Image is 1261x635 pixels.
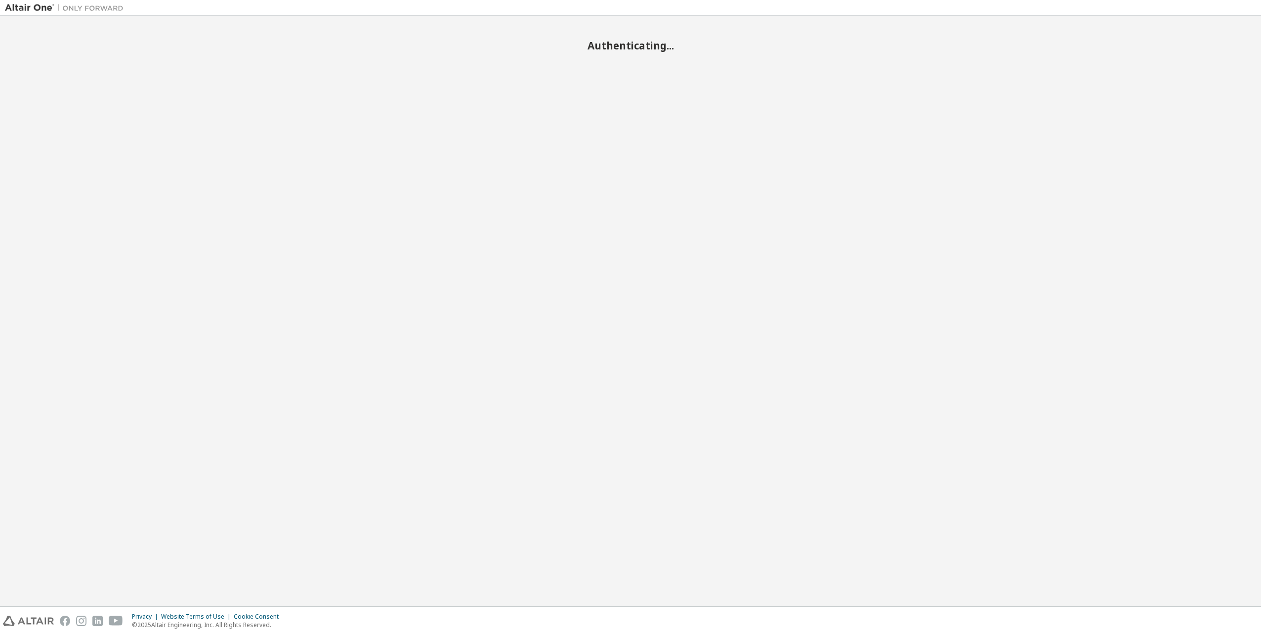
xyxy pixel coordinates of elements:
h2: Authenticating... [5,39,1256,52]
p: © 2025 Altair Engineering, Inc. All Rights Reserved. [132,621,285,629]
img: altair_logo.svg [3,616,54,626]
img: linkedin.svg [92,616,103,626]
img: youtube.svg [109,616,123,626]
img: facebook.svg [60,616,70,626]
img: instagram.svg [76,616,86,626]
div: Privacy [132,613,161,621]
img: Altair One [5,3,128,13]
div: Cookie Consent [234,613,285,621]
div: Website Terms of Use [161,613,234,621]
